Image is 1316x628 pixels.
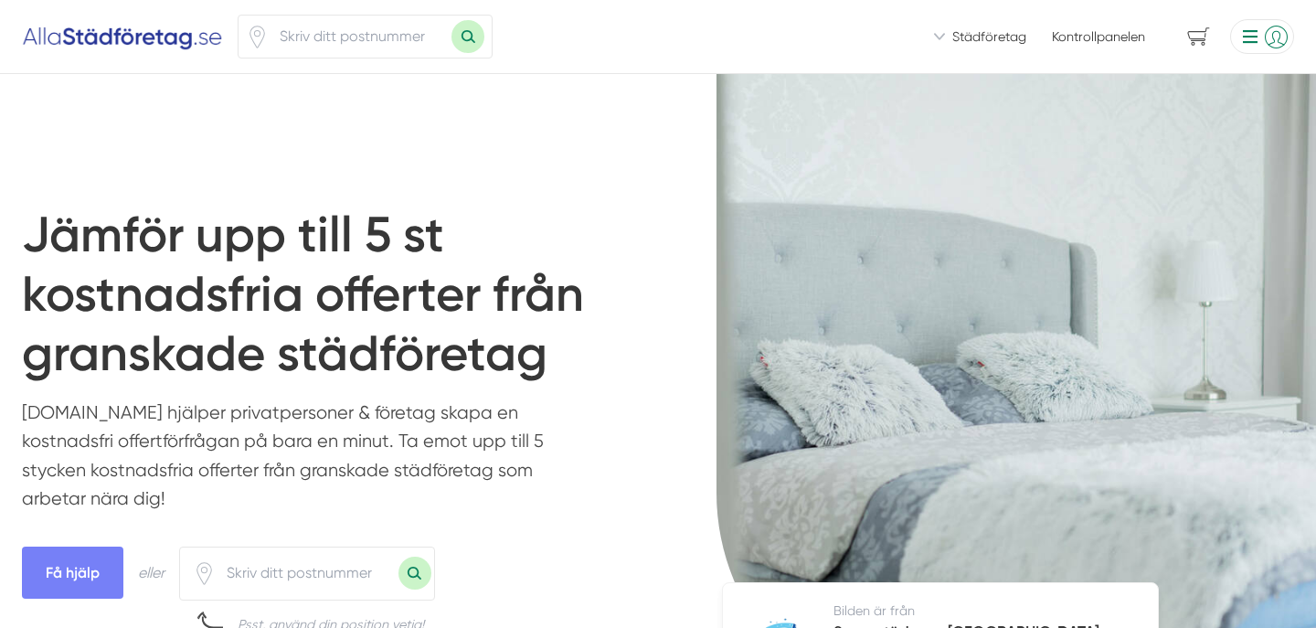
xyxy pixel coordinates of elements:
svg: Pin / Karta [193,562,216,585]
p: [DOMAIN_NAME] hjälper privatpersoner & företag skapa en kostnadsfri offertförfrågan på bara en mi... [22,399,575,523]
input: Skriv ditt postnummer [216,552,398,594]
img: Alla Städföretag [22,22,223,51]
h1: Jämför upp till 5 st kostnadsfria offerter från granskade städföretag [22,206,636,398]
button: Sök med postnummer [451,20,484,53]
svg: Pin / Karta [246,26,269,48]
input: Skriv ditt postnummer [269,16,451,58]
a: Kontrollpanelen [1052,27,1145,46]
div: eller [138,561,164,584]
span: Bilden är från [833,603,915,618]
span: Städföretag [952,27,1026,46]
span: Klicka för att använda din position. [193,562,216,585]
span: Klicka för att använda din position. [246,26,269,48]
span: navigation-cart [1174,21,1223,53]
button: Sök med postnummer [398,557,431,590]
span: Få hjälp [22,547,123,599]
